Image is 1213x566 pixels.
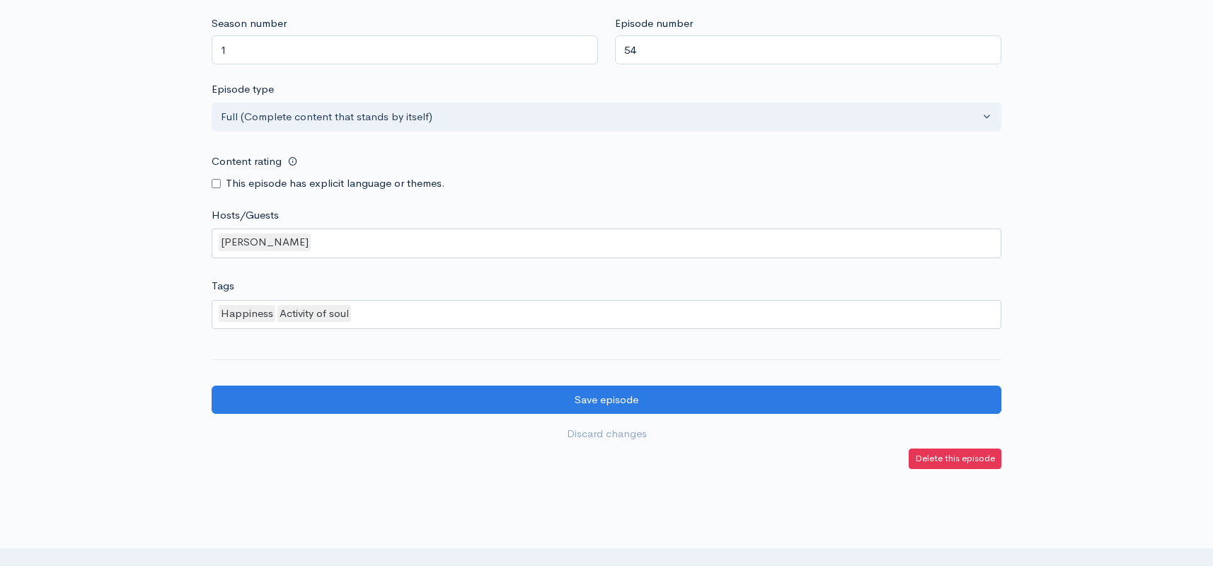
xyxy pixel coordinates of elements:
[221,109,979,125] div: Full (Complete content that stands by itself)
[219,233,311,251] div: [PERSON_NAME]
[226,175,445,192] label: This episode has explicit language or themes.
[212,207,279,224] label: Hosts/Guests
[615,35,1001,64] input: Enter episode number
[615,16,693,32] label: Episode number
[212,16,287,32] label: Season number
[212,103,1001,132] button: Full (Complete content that stands by itself)
[277,305,351,323] div: Activity of soul
[212,386,1001,415] input: Save episode
[212,35,598,64] input: Enter season number for this episode
[212,147,282,176] label: Content rating
[212,81,274,98] label: Episode type
[915,452,995,464] small: Delete this episode
[212,420,1001,449] a: Discard changes
[212,278,234,294] label: Tags
[909,449,1001,469] a: Delete this episode
[219,305,275,323] div: Happiness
